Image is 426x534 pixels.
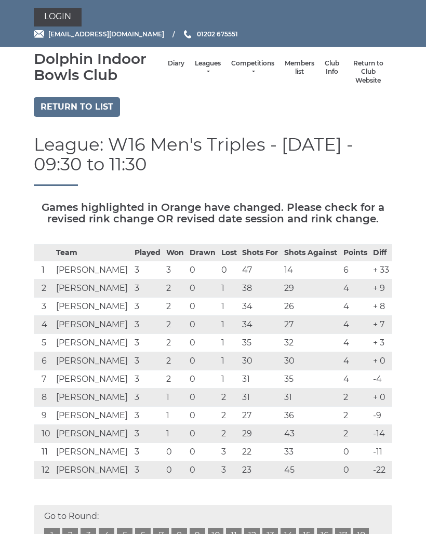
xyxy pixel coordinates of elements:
td: 0 [187,279,219,298]
td: 5 [34,334,54,352]
td: 1 [164,407,187,425]
td: 35 [282,370,341,389]
td: 3 [132,316,164,334]
td: 38 [239,279,282,298]
td: 3 [132,425,164,443]
th: Drawn [187,245,219,261]
td: 2 [164,370,187,389]
td: 2 [164,334,187,352]
td: + 3 [370,334,392,352]
td: 6 [341,261,370,279]
td: 4 [341,352,370,370]
img: Phone us [184,30,191,38]
td: 8 [34,389,54,407]
td: + 9 [370,279,392,298]
a: Phone us 01202 675551 [182,29,238,39]
td: 32 [282,334,341,352]
td: + 8 [370,298,392,316]
td: 2 [219,425,240,443]
td: 4 [341,316,370,334]
a: Members list [285,59,314,76]
td: 31 [239,389,282,407]
td: [PERSON_NAME] [54,298,132,316]
td: 0 [187,389,219,407]
th: Points [341,245,370,261]
td: 1 [219,352,240,370]
td: 3 [132,352,164,370]
td: 30 [239,352,282,370]
td: 2 [341,407,370,425]
a: Return to list [34,97,120,117]
h1: League: W16 Men's Triples - [DATE] - 09:30 to 11:30 [34,135,392,186]
td: 1 [34,261,54,279]
td: 3 [132,298,164,316]
td: 2 [341,425,370,443]
td: + 33 [370,261,392,279]
td: 27 [239,407,282,425]
td: 6 [34,352,54,370]
a: Competitions [231,59,274,76]
td: -22 [370,461,392,479]
td: 3 [164,261,187,279]
td: 0 [187,334,219,352]
td: [PERSON_NAME] [54,425,132,443]
td: 26 [282,298,341,316]
td: [PERSON_NAME] [54,407,132,425]
td: 0 [187,261,219,279]
th: Team [54,245,132,261]
td: 30 [282,352,341,370]
td: 2 [164,316,187,334]
th: Shots For [239,245,282,261]
td: 0 [341,443,370,461]
td: -11 [370,443,392,461]
td: 1 [219,298,240,316]
span: 01202 675551 [197,30,238,38]
td: 3 [132,407,164,425]
td: 1 [219,279,240,298]
a: Diary [168,59,184,68]
td: 3 [132,370,164,389]
td: -14 [370,425,392,443]
th: Won [164,245,187,261]
td: 23 [239,461,282,479]
td: + 0 [370,389,392,407]
td: 2 [219,389,240,407]
img: Email [34,30,44,38]
td: [PERSON_NAME] [54,461,132,479]
a: Login [34,8,82,26]
td: [PERSON_NAME] [54,279,132,298]
td: 1 [219,370,240,389]
td: 0 [164,443,187,461]
td: 0 [187,461,219,479]
td: 0 [187,443,219,461]
td: 0 [219,261,240,279]
td: 43 [282,425,341,443]
td: 22 [239,443,282,461]
td: 47 [239,261,282,279]
td: 31 [282,389,341,407]
a: Return to Club Website [350,59,387,85]
a: Email [EMAIL_ADDRESS][DOMAIN_NAME] [34,29,164,39]
th: Diff [370,245,392,261]
td: + 0 [370,352,392,370]
td: 11 [34,443,54,461]
td: + 7 [370,316,392,334]
td: 7 [34,370,54,389]
td: [PERSON_NAME] [54,352,132,370]
td: 3 [34,298,54,316]
td: 3 [132,261,164,279]
td: [PERSON_NAME] [54,261,132,279]
td: 2 [219,407,240,425]
td: -9 [370,407,392,425]
td: 4 [34,316,54,334]
td: 1 [219,334,240,352]
td: 34 [239,316,282,334]
th: Shots Against [282,245,341,261]
td: 4 [341,334,370,352]
td: 4 [341,279,370,298]
td: 10 [34,425,54,443]
h5: Games highlighted in Orange have changed. Please check for a revised rink change OR revised date ... [34,202,392,224]
th: Played [132,245,164,261]
td: 0 [341,461,370,479]
td: 36 [282,407,341,425]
